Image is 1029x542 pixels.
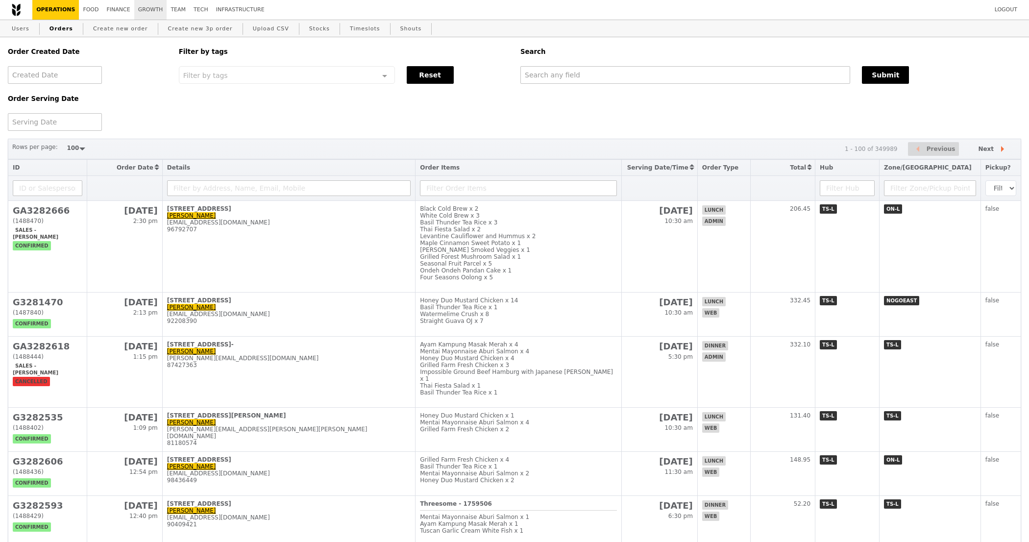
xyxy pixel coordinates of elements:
h2: [DATE] [626,456,693,467]
h2: [DATE] [92,341,157,351]
span: Sales - [PERSON_NAME] [13,361,61,377]
div: Four Seasons Oolong x 5 [420,274,617,281]
span: Ayam Kampung Masak Merah x 1 [420,520,518,527]
div: [STREET_ADDRESS][PERSON_NAME] [167,412,411,419]
b: Threesome - 1759506 [420,500,492,507]
span: Hub [820,164,833,171]
span: Details [167,164,190,171]
div: Honey Duo Mustard Chicken x 4 [420,355,617,362]
span: cancelled [13,377,50,386]
h5: Search [520,48,1021,55]
div: Grilled Forest Mushroom Salad x 1 [420,253,617,260]
a: Create new order [89,20,152,38]
div: [EMAIL_ADDRESS][DOMAIN_NAME] [167,514,411,521]
span: false [985,205,1000,212]
span: 2:30 pm [133,218,158,224]
div: 87427363 [167,362,411,369]
span: 332.10 [790,341,810,348]
h2: [DATE] [92,456,157,467]
div: Basil Thunder Tea Rice x 1 [420,304,617,311]
img: Grain logo [12,3,21,16]
h2: G3282606 [13,456,82,467]
span: 11:30 am [664,468,692,475]
span: confirmed [13,522,51,532]
button: Previous [908,142,959,156]
h2: GA3282666 [13,205,82,216]
span: false [985,297,1000,304]
a: [PERSON_NAME] [167,419,216,426]
span: ON-L [884,204,902,214]
h2: [DATE] [626,297,693,307]
div: Straight Guava OJ x 7 [420,318,617,324]
span: admin [702,352,726,362]
span: 12:54 pm [129,468,158,475]
div: [EMAIL_ADDRESS][DOMAIN_NAME] [167,470,411,477]
span: dinner [702,500,728,510]
a: Orders [46,20,77,38]
h2: [DATE] [92,500,157,511]
span: 12:40 pm [129,513,158,519]
div: 98436449 [167,477,411,484]
span: 1:09 pm [133,424,158,431]
span: TS-L [884,411,901,420]
span: ON-L [884,455,902,465]
a: [PERSON_NAME] [167,348,216,355]
div: [PERSON_NAME][EMAIL_ADDRESS][PERSON_NAME][PERSON_NAME][DOMAIN_NAME] [167,426,411,440]
div: Honey Duo Mustard Chicken x 2 [420,477,617,484]
span: 131.40 [790,412,810,419]
span: lunch [702,412,726,421]
h2: [DATE] [92,297,157,307]
button: Next [970,142,1017,156]
span: web [702,423,719,433]
span: 10:30 am [664,309,692,316]
span: TS-L [820,499,837,509]
span: TS-L [820,296,837,305]
input: Search any field [520,66,850,84]
div: 92208390 [167,318,411,324]
button: Reset [407,66,454,84]
span: 148.95 [790,456,810,463]
span: TS-L [820,455,837,465]
input: ID or Salesperson name [13,180,82,196]
div: [STREET_ADDRESS]- [167,341,411,348]
div: Thai Fiesta Salad x 1 [420,382,617,389]
span: 6:30 pm [668,513,693,519]
span: Filter by tags [183,71,228,79]
a: Timeslots [346,20,384,38]
span: 5:30 pm [668,353,693,360]
div: Basil Thunder Tea Rice x 3 [420,219,617,226]
a: Shouts [396,20,426,38]
div: 90409421 [167,521,411,528]
span: Sales - [PERSON_NAME] [13,225,61,242]
a: Create new 3p order [164,20,237,38]
a: [PERSON_NAME] [167,507,216,514]
span: ID [13,164,20,171]
span: TS-L [820,411,837,420]
span: false [985,456,1000,463]
button: Submit [862,66,909,84]
div: Mentai Mayonnaise Aburi Salmon x 4 [420,419,617,426]
div: Ondeh Ondeh Pandan Cake x 1 [420,267,617,274]
span: dinner [702,341,728,350]
h5: Filter by tags [179,48,509,55]
h2: [DATE] [626,500,693,511]
div: Levantine Cauliflower and Hummus x 2 [420,233,617,240]
span: admin [702,217,726,226]
div: Honey Duo Mustard Chicken x 1 [420,412,617,419]
span: confirmed [13,434,51,443]
h2: [DATE] [626,341,693,351]
div: Ayam Kampung Masak Merah x 4 [420,341,617,348]
span: TS-L [884,499,901,509]
div: White Cold Brew x 3 [420,212,617,219]
h2: [DATE] [92,412,157,422]
span: Order Items [420,164,460,171]
h2: G3281470 [13,297,82,307]
div: [PERSON_NAME][EMAIL_ADDRESS][DOMAIN_NAME] [167,355,411,362]
div: Basil Thunder Tea Rice x 1 [420,389,617,396]
div: (1488444) [13,353,82,360]
a: Upload CSV [249,20,293,38]
div: Seasonal Fruit Parcel x 5 [420,260,617,267]
label: Rows per page: [12,142,58,152]
div: [STREET_ADDRESS] [167,500,411,507]
input: Created Date [8,66,102,84]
